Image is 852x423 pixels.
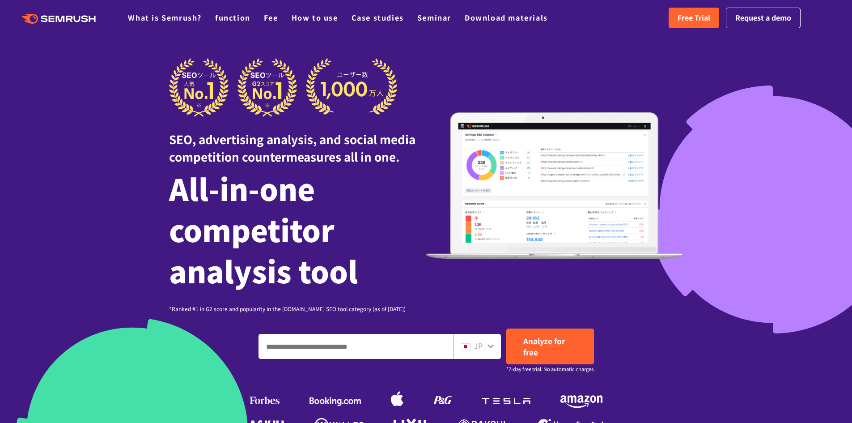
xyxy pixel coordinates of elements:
[669,8,719,28] a: Free Trial
[465,12,548,23] a: Download materials
[292,12,338,23] a: How to use
[169,131,415,165] font: SEO, advertising analysis, and social media competition countermeasures all in one.
[506,329,594,364] a: Analyze for free
[735,12,791,23] font: Request a demo
[726,8,801,28] a: Request a demo
[352,12,404,23] a: Case studies
[678,12,710,23] font: Free Trial
[169,305,406,312] font: *Ranked #1 in G2 score and popularity in the [DOMAIN_NAME] SEO tool category (as of [DATE])
[474,340,483,351] font: JP
[523,335,565,358] font: Analyze for free
[264,12,278,23] a: Fee
[506,365,595,372] font: *7-day free trial. No automatic charges.
[417,12,451,23] a: Seminar
[169,167,315,209] font: All-in-one
[215,12,250,23] a: function
[259,334,453,359] input: Enter a domain, keyword or URL
[128,12,202,23] a: What is Semrush?
[169,208,358,292] font: competitor analysis tool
